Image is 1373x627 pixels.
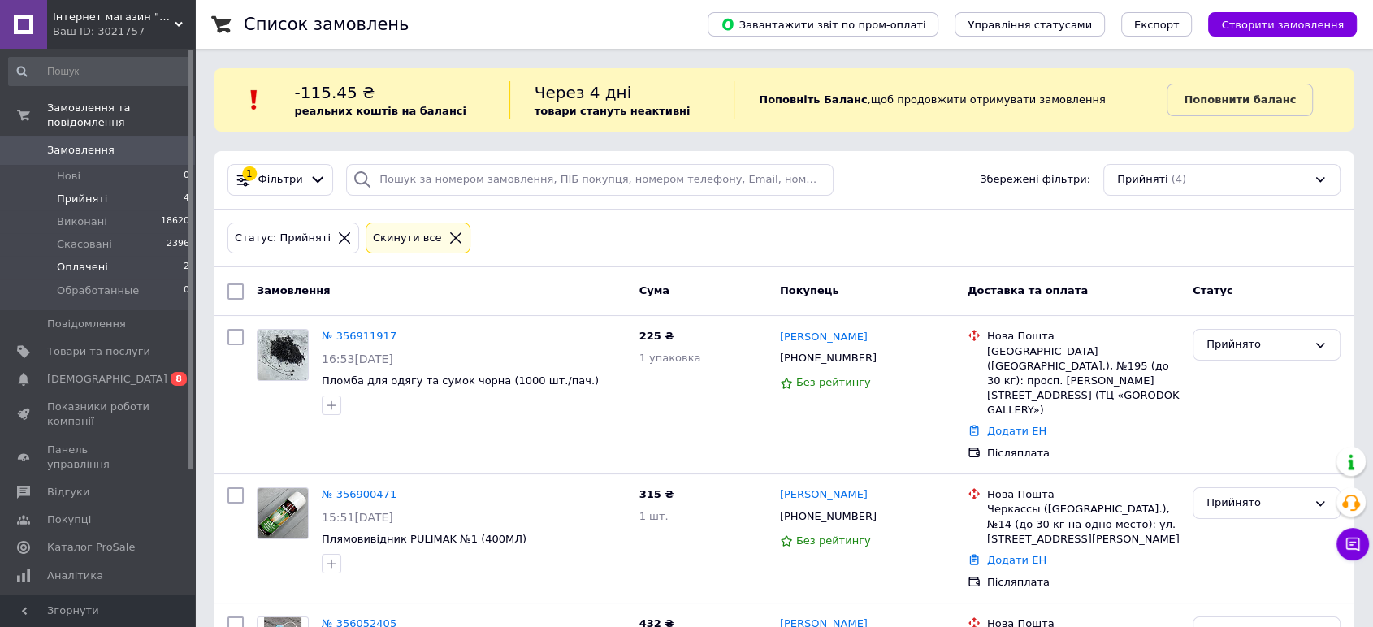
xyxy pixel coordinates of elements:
button: Експорт [1121,12,1193,37]
img: Фото товару [258,330,308,380]
span: (4) [1171,173,1185,185]
span: 2396 [167,237,189,252]
span: 0 [184,283,189,298]
b: Поповніть Баланс [759,93,867,106]
span: Каталог ProSale [47,540,135,555]
a: [PERSON_NAME] [780,330,868,345]
span: Замовлення [47,143,115,158]
span: Виконані [57,214,107,229]
button: Створити замовлення [1208,12,1357,37]
span: 225 ₴ [639,330,674,342]
span: Відгуки [47,485,89,499]
span: Створити замовлення [1221,19,1344,31]
a: № 356911917 [322,330,396,342]
span: Замовлення та повідомлення [47,101,195,130]
span: [DEMOGRAPHIC_DATA] [47,372,167,387]
span: 16:53[DATE] [322,352,393,365]
b: реальних коштів на балансі [294,105,466,117]
span: Інтернет магазин "ШурупКо" [53,10,175,24]
span: Прийняті [57,192,107,206]
a: Додати ЕН [987,425,1046,437]
button: Управління статусами [955,12,1105,37]
div: [PHONE_NUMBER] [777,348,880,369]
span: Прийняті [1117,172,1167,188]
div: Ваш ID: 3021757 [53,24,195,39]
a: [PERSON_NAME] [780,487,868,503]
div: , щоб продовжити отримувати замовлення [734,81,1167,119]
span: Фільтри [258,172,303,188]
a: Додати ЕН [987,554,1046,566]
a: Створити замовлення [1192,18,1357,30]
span: Замовлення [257,284,330,296]
span: Покупець [780,284,839,296]
span: Завантажити звіт по пром-оплаті [721,17,925,32]
a: Плямовивідник PULIMAK №1 (400МЛ) [322,533,526,545]
div: Післяплата [987,446,1180,461]
span: Аналітика [47,569,103,583]
b: Поповнити баланс [1184,93,1296,106]
span: Панель управління [47,443,150,472]
span: -115.45 ₴ [294,83,375,102]
span: Cума [639,284,669,296]
span: Скасовані [57,237,112,252]
div: Нова Пошта [987,487,1180,502]
span: 1 шт. [639,510,669,522]
span: Нові [57,169,80,184]
span: 0 [184,169,189,184]
a: Фото товару [257,329,309,381]
div: Статус: Прийняті [232,230,334,247]
span: Управління статусами [968,19,1092,31]
span: Без рейтингу [796,534,871,547]
div: Черкассы ([GEOGRAPHIC_DATA].), №14 (до 30 кг на одно место): ул. [STREET_ADDRESS][PERSON_NAME] [987,502,1180,547]
div: Прийнято [1206,495,1307,512]
span: 8 [171,372,187,386]
span: Доставка та оплата [968,284,1088,296]
span: Експорт [1134,19,1180,31]
span: 4 [184,192,189,206]
img: Фото товару [258,488,308,538]
span: Збережені фільтри: [980,172,1090,188]
span: Статус [1193,284,1233,296]
input: Пошук за номером замовлення, ПІБ покупця, номером телефону, Email, номером накладної [346,164,834,196]
a: Пломба для одягу та сумок чорна (1000 шт./пач.) [322,374,599,387]
span: 15:51[DATE] [322,511,393,524]
button: Завантажити звіт по пром-оплаті [708,12,938,37]
div: Післяплата [987,575,1180,590]
div: Cкинути все [370,230,445,247]
span: Товари та послуги [47,344,150,359]
span: Через 4 дні [535,83,632,102]
span: Оплачені [57,260,108,275]
input: Пошук [8,57,191,86]
a: Поповнити баланс [1167,84,1313,116]
img: :exclamation: [242,88,266,112]
span: Покупці [47,512,91,527]
button: Чат з покупцем [1336,528,1369,560]
span: Показники роботи компанії [47,400,150,429]
a: № 356900471 [322,488,396,500]
span: 18620 [161,214,189,229]
span: 315 ₴ [639,488,674,500]
div: [GEOGRAPHIC_DATA] ([GEOGRAPHIC_DATA].), №195 (до 30 кг): просп. [PERSON_NAME][STREET_ADDRESS] (ТЦ... [987,344,1180,418]
span: 1 упаковка [639,352,701,364]
div: Нова Пошта [987,329,1180,344]
div: Прийнято [1206,336,1307,353]
span: 2 [184,260,189,275]
span: Повідомлення [47,317,126,331]
div: 1 [242,166,257,181]
div: [PHONE_NUMBER] [777,506,880,527]
span: Без рейтингу [796,376,871,388]
a: Фото товару [257,487,309,539]
span: Обработанные [57,283,139,298]
b: товари стануть неактивні [535,105,691,117]
h1: Список замовлень [244,15,409,34]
